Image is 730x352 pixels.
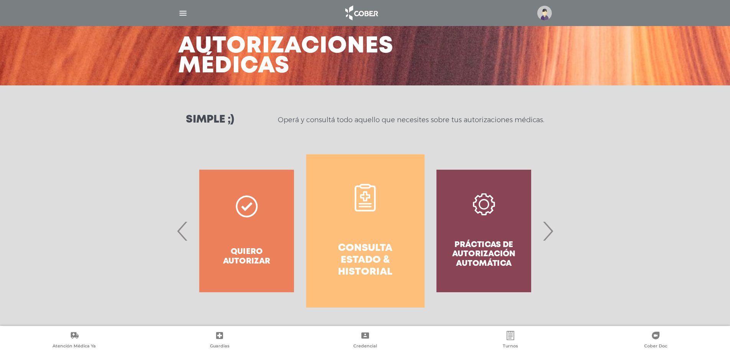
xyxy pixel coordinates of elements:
[320,242,411,278] h4: Consulta estado & historial
[2,331,147,350] a: Atención Médica Ya
[186,115,234,125] h3: Simple ;)
[292,331,438,350] a: Credencial
[438,331,583,350] a: Turnos
[583,331,728,350] a: Cober Doc
[147,331,292,350] a: Guardias
[503,343,518,350] span: Turnos
[644,343,667,350] span: Cober Doc
[52,343,96,350] span: Atención Médica Ya
[341,4,381,22] img: logo_cober_home-white.png
[306,154,425,308] a: Consulta estado & historial
[537,6,552,20] img: profile-placeholder.svg
[540,210,555,252] span: Next
[278,115,544,124] p: Operá y consultá todo aquello que necesites sobre tus autorizaciones médicas.
[210,343,230,350] span: Guardias
[178,8,188,18] img: Cober_menu-lines-white.svg
[353,343,377,350] span: Credencial
[175,210,190,252] span: Previous
[178,36,394,76] h3: Autorizaciones médicas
